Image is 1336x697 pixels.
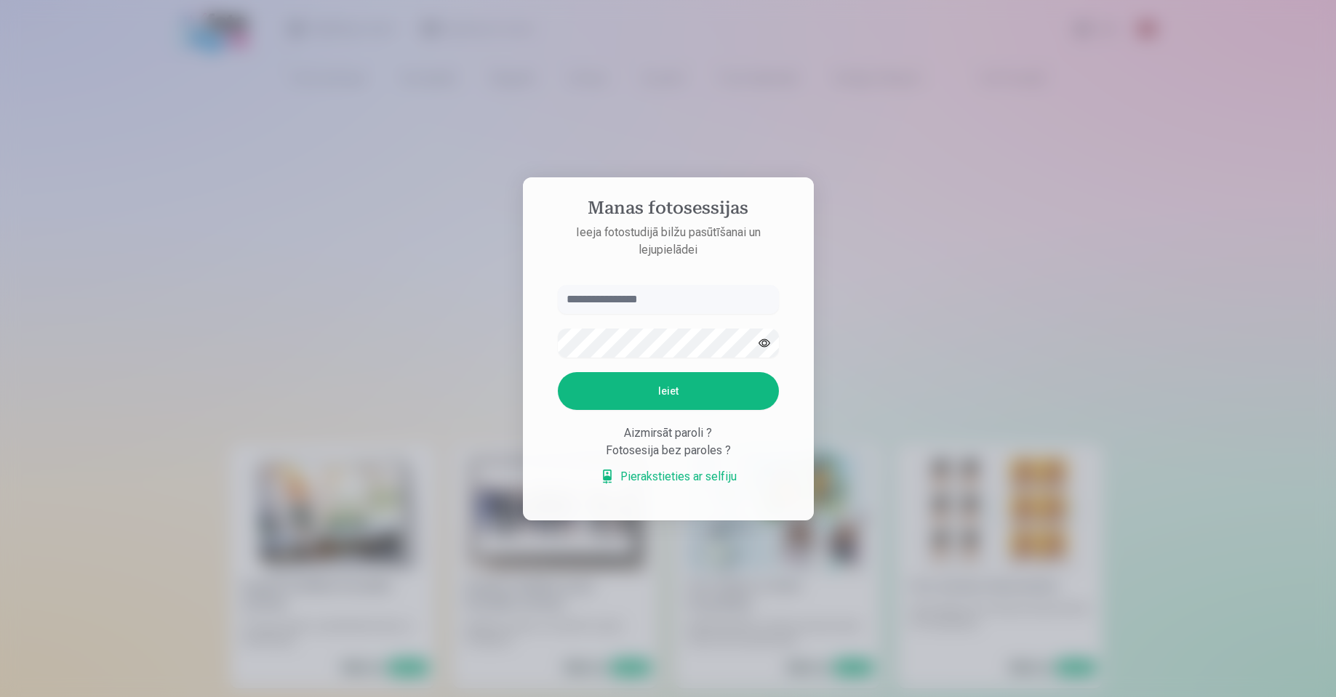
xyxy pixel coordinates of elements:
h4: Manas fotosessijas [543,198,793,224]
div: Fotosesija bez paroles ? [558,442,779,459]
a: Pierakstieties ar selfiju [600,468,737,486]
p: Ieeja fotostudijā bilžu pasūtīšanai un lejupielādei [543,224,793,259]
div: Aizmirsāt paroli ? [558,424,779,442]
button: Ieiet [558,372,779,410]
